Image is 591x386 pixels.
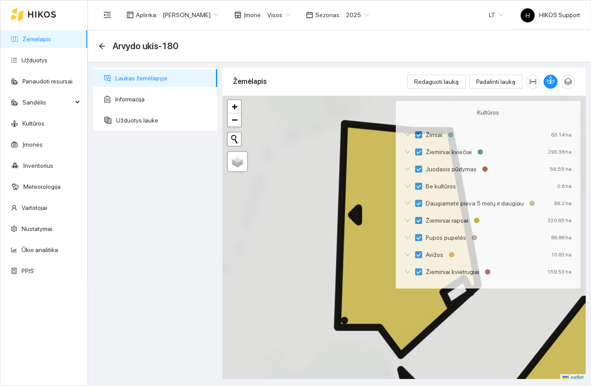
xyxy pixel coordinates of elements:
div: 293.38 ha [548,147,572,157]
a: Ūkio analitika [22,246,58,253]
span: Avižos [422,250,447,260]
a: Įmonės [22,141,43,148]
span: Arvydo ukis-180 [113,39,179,53]
span: Padalinti lauką [476,77,515,87]
div: 56.55 ha [550,164,572,174]
span: Sezonas : [315,10,341,20]
span: Informacija [115,90,210,108]
span: down [405,269,411,275]
span: Laukas žemėlapyje [115,69,210,87]
span: 2025 [346,8,369,22]
span: down [405,166,411,172]
span: down [405,183,411,189]
a: Nustatymai [22,225,52,232]
div: Atgal [98,43,106,50]
a: Užduotys [22,57,47,64]
span: Redaguoti lauką [414,77,459,87]
button: Padalinti lauką [469,75,522,89]
a: Zoom out [228,113,241,126]
button: Redaguoti lauką [407,75,466,89]
span: down [405,234,411,241]
span: LT [489,8,503,22]
span: Užduotys lauke [116,112,210,129]
span: Pupos pupelės [422,233,470,242]
span: arrow-left [98,43,106,50]
a: Meteorologija [23,183,61,190]
div: 0.6 ha [557,181,572,191]
span: Be kultūros [422,181,460,191]
button: menu-fold [98,6,116,24]
span: Žirniai [422,130,446,140]
span: Žieminiai rapsai [422,216,472,225]
div: 159.53 ha [547,267,572,277]
span: Daugiametė pieva 5 metų ir daugiau [422,198,527,208]
a: Žemėlapis [22,36,51,43]
span: down [405,200,411,206]
span: down [405,217,411,224]
span: Sandėlis [22,94,73,111]
a: Leaflet [562,375,584,381]
div: 10.83 ha [551,250,572,260]
span: H [525,8,530,22]
span: Žieminiai kvietrugiai [422,267,483,277]
a: Redaguoti lauką [407,78,466,85]
span: Kultūros [477,108,499,117]
a: PPIS [22,267,34,274]
a: Padalinti lauką [469,78,522,85]
a: Zoom in [228,100,241,113]
div: Žemėlapis [233,69,407,94]
a: Kultūros [22,120,44,127]
span: down [405,252,411,258]
a: Vartotojai [22,204,47,211]
span: HIKOS Support [521,11,580,18]
span: down [405,132,411,138]
button: column-width [526,75,540,89]
div: 63.14 ha [551,130,572,140]
span: down [405,149,411,155]
a: Layers [228,152,247,171]
span: Juodasis pūdymas [422,164,480,174]
span: Aplinka : [136,10,157,20]
div: 320.65 ha [547,216,572,225]
span: calendar [306,11,313,18]
div: 86.86 ha [551,233,572,242]
span: column-width [526,78,540,85]
span: Visos [267,8,290,22]
div: 66.2 ha [554,198,572,208]
a: Inventorius [23,162,53,169]
a: Panaudoti resursai [22,78,73,85]
span: − [232,114,237,125]
span: + [232,101,237,112]
span: layout [127,11,134,18]
span: shop [234,11,241,18]
span: Žieminiai kviečiai [422,147,475,157]
span: Įmonė : [244,10,262,20]
span: Arvydas Paukštys [163,8,219,22]
span: menu-fold [103,11,111,19]
button: Initiate a new search [228,133,241,146]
